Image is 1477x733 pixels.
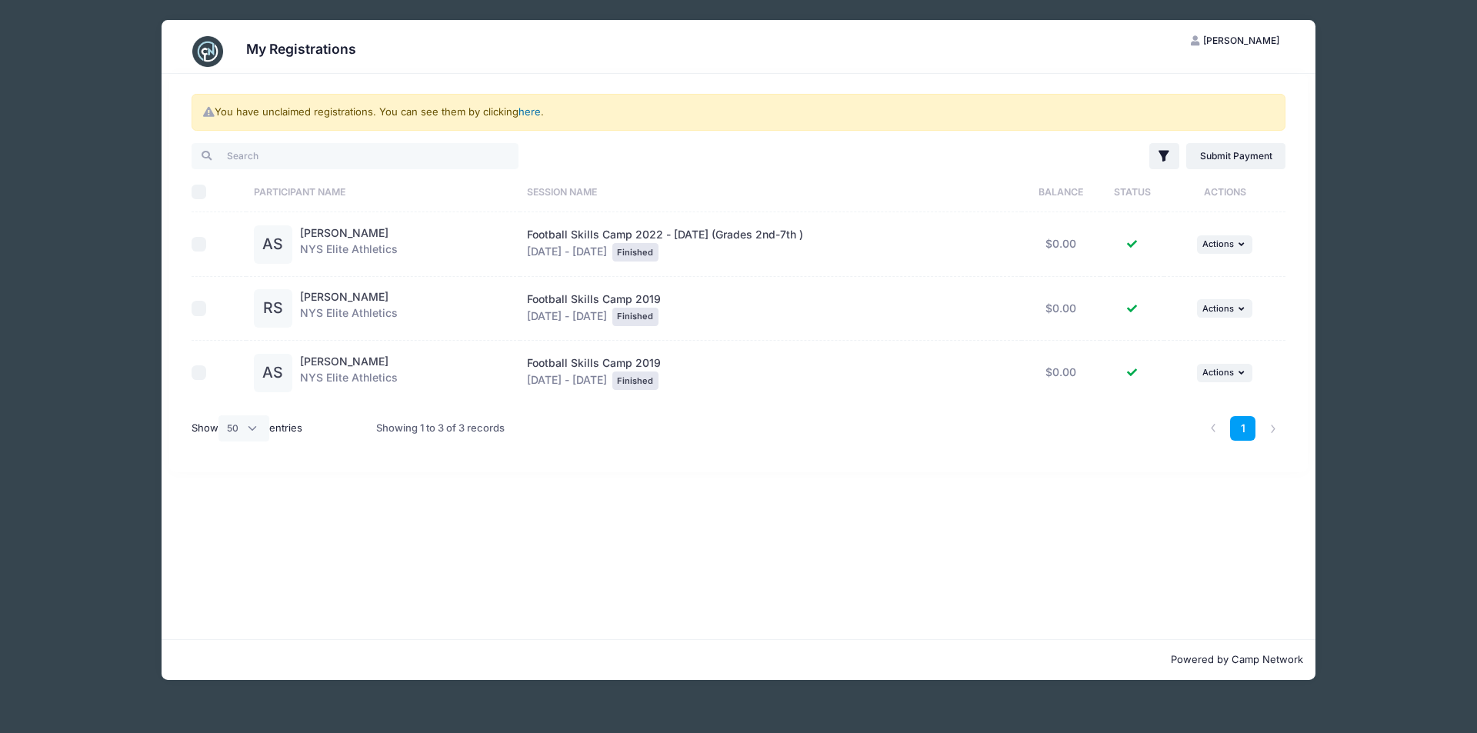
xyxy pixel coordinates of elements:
[192,143,518,169] input: Search
[1100,172,1164,212] th: Status: activate to sort column ascending
[527,228,803,241] span: Football Skills Camp 2022 - [DATE] (Grades 2nd-7th )
[254,302,292,315] a: RS
[246,41,356,57] h3: My Registrations
[254,289,292,328] div: RS
[1022,341,1101,405] td: $0.00
[1202,303,1234,314] span: Actions
[174,652,1303,668] p: Powered by Camp Network
[518,105,541,118] a: here
[300,355,388,368] a: [PERSON_NAME]
[527,292,1014,326] div: [DATE] - [DATE]
[1022,277,1101,342] td: $0.00
[300,290,388,303] a: [PERSON_NAME]
[254,367,292,380] a: AS
[254,225,292,264] div: AS
[192,94,1285,131] div: You have unclaimed registrations. You can see them by clicking .
[612,243,658,262] div: Finished
[527,356,661,369] span: Football Skills Camp 2019
[1197,299,1252,318] button: Actions
[1164,172,1285,212] th: Actions: activate to sort column ascending
[376,411,505,446] div: Showing 1 to 3 of 3 records
[1022,212,1101,277] td: $0.00
[1186,143,1285,169] a: Submit Payment
[1197,364,1252,382] button: Actions
[192,172,246,212] th: Select All
[1197,235,1252,254] button: Actions
[527,227,1014,262] div: [DATE] - [DATE]
[520,172,1022,212] th: Session Name: activate to sort column ascending
[1203,35,1279,46] span: [PERSON_NAME]
[300,354,398,392] div: NYS Elite Athletics
[300,225,398,264] div: NYS Elite Athletics
[1202,367,1234,378] span: Actions
[300,289,398,328] div: NYS Elite Athletics
[1178,28,1293,54] button: [PERSON_NAME]
[612,371,658,390] div: Finished
[254,354,292,392] div: AS
[527,355,1014,390] div: [DATE] - [DATE]
[300,226,388,239] a: [PERSON_NAME]
[527,292,661,305] span: Football Skills Camp 2019
[1202,238,1234,249] span: Actions
[218,415,269,441] select: Showentries
[254,238,292,252] a: AS
[1230,416,1255,441] a: 1
[192,36,223,67] img: CampNetwork
[246,172,519,212] th: Participant Name: activate to sort column ascending
[1022,172,1101,212] th: Balance: activate to sort column ascending
[192,415,302,441] label: Show entries
[612,308,658,326] div: Finished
